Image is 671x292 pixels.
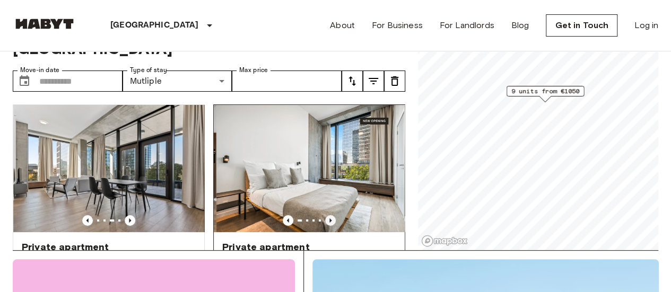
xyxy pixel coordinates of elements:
button: Previous image [283,215,293,226]
p: [GEOGRAPHIC_DATA] [110,19,199,32]
label: Move-in date [20,66,59,75]
a: Blog [511,19,529,32]
a: About [330,19,355,32]
button: Choose date [14,70,35,92]
label: Max price [239,66,268,75]
a: For Business [372,19,423,32]
button: tune [384,70,405,92]
img: Marketing picture of unit BE-23-003-014-001 [216,105,407,232]
img: Habyt [13,19,76,29]
button: tune [342,70,363,92]
span: 9 units from €1050 [511,86,580,96]
span: Private apartment [222,241,310,253]
a: Get in Touch [546,14,617,37]
div: Map marker [507,86,585,102]
button: Previous image [125,215,135,226]
button: Previous image [82,215,93,226]
a: Log in [634,19,658,32]
img: Marketing picture of unit BE-23-003-045-001 [13,105,204,232]
a: Mapbox logo [421,235,468,247]
div: Mutliple [123,70,232,92]
span: Private apartment [22,241,109,253]
a: For Landlords [440,19,494,32]
canvas: Map [418,9,658,250]
label: Type of stay [130,66,167,75]
img: Marketing picture of unit BE-23-003-014-001 [25,105,216,232]
button: tune [363,70,384,92]
button: Previous image [325,215,336,226]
